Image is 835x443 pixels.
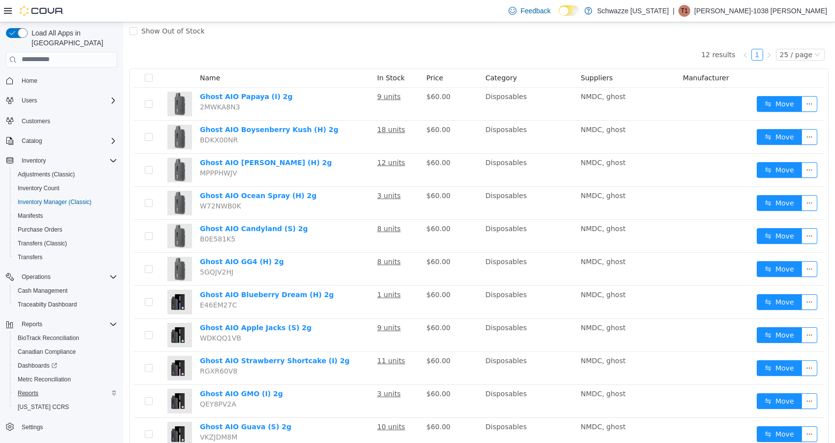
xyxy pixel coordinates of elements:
[634,107,679,123] button: icon: swapMove
[77,302,189,309] a: Ghost AIO Apple Jacks (S) 2g
[18,74,117,87] span: Home
[2,270,121,284] button: Operations
[44,367,69,391] img: Ghost AIO GMO (I) 2g hero shot
[77,147,114,155] span: MPPPHWJV
[2,73,121,88] button: Home
[505,1,554,21] a: Feedback
[44,301,69,325] img: Ghost AIO Apple Jacks (S) 2g hero shot
[18,271,117,283] span: Operations
[10,195,121,209] button: Inventory Manager (Classic)
[657,27,689,38] div: 25 / page
[18,198,92,206] span: Inventory Manager (Classic)
[14,182,117,194] span: Inventory Count
[14,182,64,194] a: Inventory Count
[362,52,394,60] span: Category
[18,212,43,220] span: Manifests
[18,95,117,106] span: Users
[14,210,117,222] span: Manifests
[77,335,226,342] a: Ghost AIO Strawberry Shortcake (I) 2g
[634,272,679,288] button: icon: swapMove
[358,132,454,165] td: Disposables
[10,331,121,345] button: BioTrack Reconciliation
[18,155,50,167] button: Inventory
[10,209,121,223] button: Manifests
[10,298,121,311] button: Traceabilty Dashboard
[358,363,454,396] td: Disposables
[77,368,160,375] a: Ghost AIO GMO (I) 2g
[634,74,679,90] button: icon: swapMove
[2,154,121,168] button: Inventory
[458,70,503,78] span: NMDC, ghost
[10,181,121,195] button: Inventory Count
[14,169,117,180] span: Adjustments (Classic)
[77,213,112,221] span: B0E581K5
[303,203,327,210] span: $60.00
[18,114,117,127] span: Customers
[77,236,161,243] a: Ghost AIO GG4 (H) 2g
[14,238,117,249] span: Transfers (Classic)
[303,170,327,177] span: $60.00
[44,202,69,226] img: Ghost AIO Candyland (S) 2g hero shot
[22,273,51,281] span: Operations
[619,30,625,36] i: icon: left
[18,115,54,127] a: Customers
[22,117,50,125] span: Customers
[616,27,628,38] li: Previous Page
[691,30,697,36] i: icon: down
[629,27,640,38] a: 1
[18,239,67,247] span: Transfers (Classic)
[628,27,640,38] li: 1
[18,135,46,147] button: Catalog
[681,5,688,17] span: T1
[358,396,454,429] td: Disposables
[14,196,96,208] a: Inventory Manager (Classic)
[254,203,278,210] u: 8 units
[77,203,185,210] a: Ghost AIO Candyland (S) 2g
[10,237,121,250] button: Transfers (Classic)
[458,136,503,144] span: NMDC, ghost
[303,269,327,276] span: $60.00
[77,246,110,254] span: 5GQJV2HJ
[77,269,211,276] a: Ghost AIO Blueberry Dream (H) 2g
[18,348,76,356] span: Canadian Compliance
[458,302,503,309] span: NMDC, ghost
[458,401,503,409] span: NMDC, ghost
[14,169,79,180] a: Adjustments (Classic)
[10,168,121,181] button: Adjustments (Classic)
[634,338,679,354] button: icon: swapMove
[20,6,64,16] img: Cova
[28,28,117,48] span: Load All Apps in [GEOGRAPHIC_DATA]
[303,52,320,60] span: Price
[303,368,327,375] span: $60.00
[77,411,114,419] span: VKZJDM8M
[14,224,117,236] span: Purchase Orders
[14,332,117,344] span: BioTrack Reconciliation
[678,173,694,189] button: icon: ellipsis
[673,5,674,17] p: |
[14,387,117,399] span: Reports
[10,359,121,373] a: Dashboards
[254,302,278,309] u: 9 units
[77,81,117,89] span: 2MWKA8N3
[22,320,42,328] span: Reports
[254,70,278,78] u: 9 units
[18,155,117,167] span: Inventory
[303,136,327,144] span: $60.00
[2,317,121,331] button: Reports
[458,335,503,342] span: NMDC, ghost
[18,95,41,106] button: Users
[254,136,282,144] u: 12 units
[44,400,69,424] img: Ghost AIO Guava (S) 2g hero shot
[678,371,694,387] button: icon: ellipsis
[254,52,282,60] span: In Stock
[22,77,37,85] span: Home
[559,5,579,16] input: Dark Mode
[22,137,42,145] span: Catalog
[14,374,117,385] span: Metrc Reconciliation
[10,400,121,414] button: [US_STATE] CCRS
[2,420,121,434] button: Settings
[44,69,69,94] img: Ghost AIO Papaya (I) 2g hero shot
[254,269,278,276] u: 1 units
[14,299,81,310] a: Traceabilty Dashboard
